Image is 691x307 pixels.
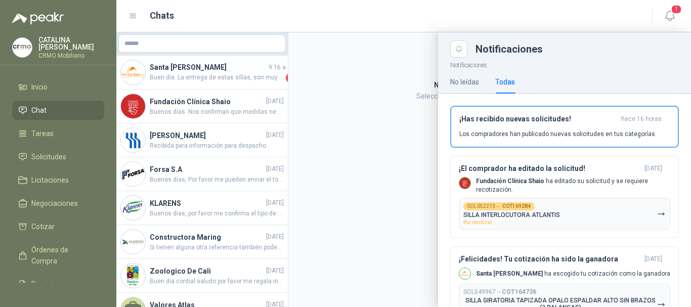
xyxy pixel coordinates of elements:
[31,221,55,232] span: Cotizar
[12,124,104,143] a: Tareas
[502,288,536,295] b: COT164736
[621,115,662,123] span: hace 16 horas
[463,220,493,225] span: Por recotizar
[12,101,104,120] a: Chat
[31,105,47,116] span: Chat
[459,255,640,264] h3: ¡Felicidades! Tu cotización ha sido la ganadora
[31,151,66,162] span: Solicitudes
[12,240,104,271] a: Órdenes de Compra
[31,174,69,186] span: Licitaciones
[661,7,679,25] button: 1
[438,58,691,70] p: Notificaciones
[459,178,470,189] img: Company Logo
[12,147,104,166] a: Solicitudes
[12,170,104,190] a: Licitaciones
[31,198,78,209] span: Negociaciones
[644,164,662,173] span: [DATE]
[31,128,54,139] span: Tareas
[150,9,174,23] h1: Chats
[12,77,104,97] a: Inicio
[12,194,104,213] a: Negociaciones
[476,178,544,185] b: Fundación Clínica Shaio
[459,129,657,139] p: Los compradores han publicado nuevas solicitudes en tus categorías.
[463,202,535,210] div: SOL052213 →
[31,81,48,93] span: Inicio
[671,5,682,14] span: 1
[644,255,662,264] span: [DATE]
[476,44,679,54] div: Notificaciones
[12,275,104,294] a: Remisiones
[31,244,95,267] span: Órdenes de Compra
[463,211,560,218] p: SILLA INTERLOCUTORA ATLANTIS
[463,288,536,296] p: SOL049967 →
[450,76,479,87] div: No leídas
[459,115,617,123] h3: ¡Has recibido nuevas solicitudes!
[495,76,515,87] div: Todas
[31,279,69,290] span: Remisiones
[459,268,470,279] img: Company Logo
[459,164,640,173] h3: ¡El comprador ha editado la solicitud!
[459,198,670,230] button: SOL052213→COT169284SILLA INTERLOCUTORA ATLANTISPor recotizar
[38,36,104,51] p: CATALINA [PERSON_NAME]
[13,38,32,57] img: Company Logo
[476,270,543,277] b: Santa [PERSON_NAME]
[12,217,104,236] a: Cotizar
[502,204,531,209] b: COT169284
[476,177,670,194] p: ha editado su solicitud y se requiere recotización.
[476,270,670,278] p: ha escogido tu cotización como la ganadora
[450,156,679,239] button: ¡El comprador ha editado la solicitud![DATE] Company LogoFundación Clínica Shaio ha editado su so...
[38,53,104,59] p: CRMO Mobiliario
[450,40,467,58] button: Close
[450,106,679,148] button: ¡Has recibido nuevas solicitudes!hace 16 horas Los compradores han publicado nuevas solicitudes e...
[12,12,64,24] img: Logo peakr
